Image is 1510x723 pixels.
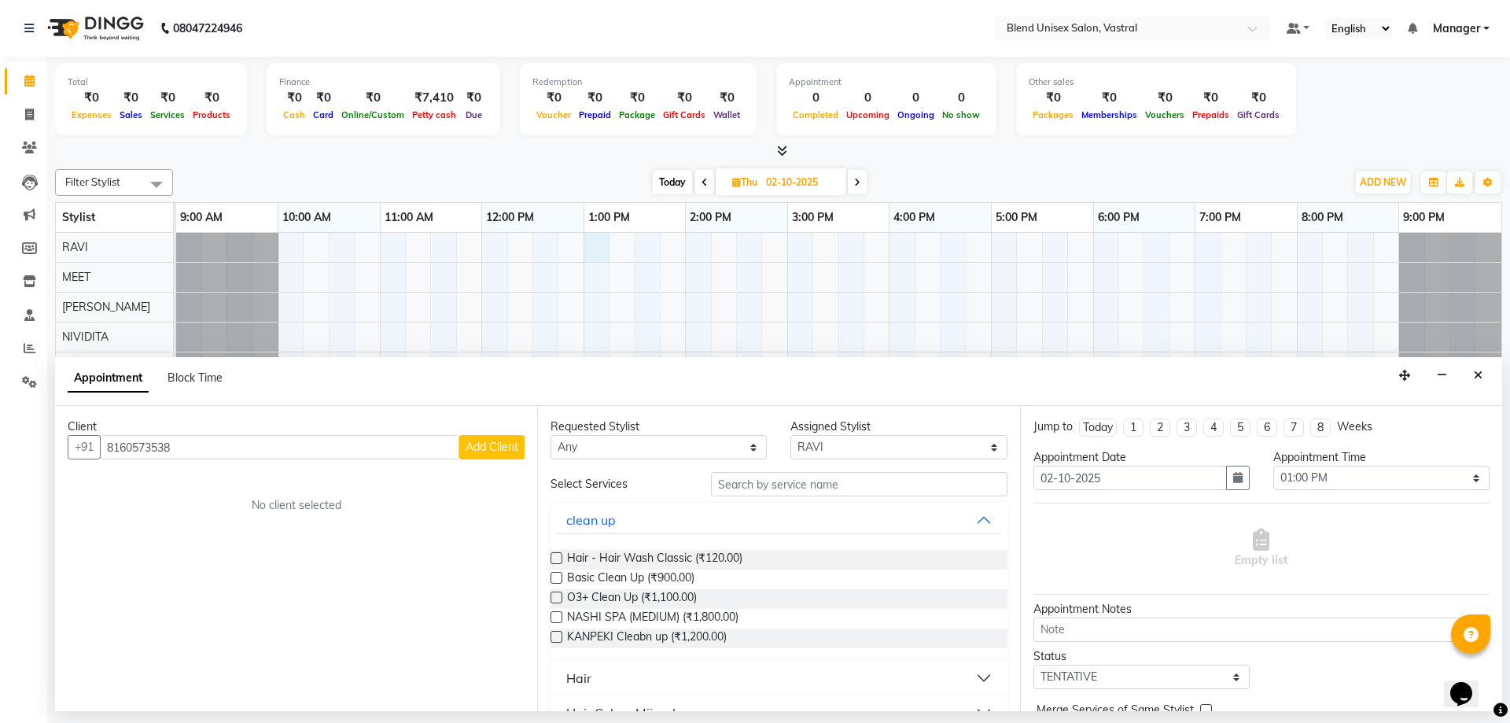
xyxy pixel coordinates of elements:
[1360,176,1406,188] span: ADD NEW
[567,550,742,570] span: Hair - Hair Wash Classic (₹120.00)
[532,76,744,89] div: Redemption
[1273,449,1490,466] div: Appointment Time
[1188,109,1233,120] span: Prepaids
[62,270,90,284] span: MEET
[1150,419,1170,437] li: 2
[532,89,575,107] div: ₹0
[116,109,146,120] span: Sales
[1356,172,1410,194] button: ADD NEW
[1283,419,1304,437] li: 7
[842,109,893,120] span: Upcoming
[173,6,242,50] b: 08047224946
[938,109,984,120] span: No show
[557,664,1000,692] button: Hair
[788,206,838,229] a: 3:00 PM
[1233,109,1283,120] span: Gift Cards
[105,497,487,514] div: No client selected
[575,89,615,107] div: ₹0
[539,476,698,492] div: Select Services
[615,109,659,120] span: Package
[279,109,309,120] span: Cash
[728,176,761,188] span: Thu
[1033,449,1250,466] div: Appointment Date
[653,170,692,194] span: Today
[62,210,95,224] span: Stylist
[1033,466,1227,490] input: yyyy-mm-dd
[408,89,460,107] div: ₹7,410
[557,506,1000,534] button: clean up
[1337,419,1372,435] div: Weeks
[337,89,408,107] div: ₹0
[1083,419,1113,436] div: Today
[566,703,676,722] div: Hair Colour Mjireal
[68,364,149,393] span: Appointment
[615,89,659,107] div: ₹0
[278,206,335,229] a: 10:00 AM
[482,206,538,229] a: 12:00 PM
[462,109,486,120] span: Due
[1033,648,1250,665] div: Status
[1029,76,1283,89] div: Other sales
[938,89,984,107] div: 0
[459,435,525,459] button: Add Client
[1177,419,1197,437] li: 3
[1077,109,1141,120] span: Memberships
[790,419,1007,435] div: Assigned Stylist
[1188,89,1233,107] div: ₹0
[1433,20,1480,37] span: Manager
[1310,419,1331,437] li: 8
[709,109,744,120] span: Wallet
[1399,206,1449,229] a: 9:00 PM
[62,240,88,254] span: RAVI
[381,206,437,229] a: 11:00 AM
[1094,206,1144,229] a: 6:00 PM
[893,109,938,120] span: Ongoing
[566,511,616,529] div: clean up
[709,89,744,107] div: ₹0
[408,109,460,120] span: Petty cash
[711,472,1007,496] input: Search by service name
[659,109,709,120] span: Gift Cards
[337,109,408,120] span: Online/Custom
[460,89,488,107] div: ₹0
[567,589,697,609] span: O3+ Clean Up (₹1,100.00)
[893,89,938,107] div: 0
[1444,660,1494,707] iframe: chat widget
[1037,702,1194,721] span: Merge Services of Same Stylist
[68,89,116,107] div: ₹0
[789,76,984,89] div: Appointment
[1141,89,1188,107] div: ₹0
[686,206,735,229] a: 2:00 PM
[100,435,459,459] input: Search by Name/Mobile/Email/Code
[789,89,842,107] div: 0
[62,330,109,344] span: NIVIDITA
[116,89,146,107] div: ₹0
[1235,529,1287,569] span: Empty list
[176,206,226,229] a: 9:00 AM
[842,89,893,107] div: 0
[992,206,1041,229] a: 5:00 PM
[146,109,189,120] span: Services
[567,570,694,589] span: Basic Clean Up (₹900.00)
[1033,419,1073,435] div: Jump to
[566,669,591,688] div: Hair
[584,206,634,229] a: 1:00 PM
[1141,109,1188,120] span: Vouchers
[761,171,840,194] input: 2025-10-02
[189,89,234,107] div: ₹0
[567,629,727,648] span: KANPEKI Cleabn up (₹1,200.00)
[279,89,309,107] div: ₹0
[1029,109,1077,120] span: Packages
[659,89,709,107] div: ₹0
[532,109,575,120] span: Voucher
[1033,601,1490,618] div: Appointment Notes
[68,419,525,435] div: Client
[309,89,337,107] div: ₹0
[68,435,101,459] button: +91
[68,76,234,89] div: Total
[1298,206,1347,229] a: 8:00 PM
[1077,89,1141,107] div: ₹0
[567,609,738,629] span: NASHI SPA (MEDIUM) (₹1,800.00)
[65,175,120,188] span: Filter Stylist
[279,76,488,89] div: Finance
